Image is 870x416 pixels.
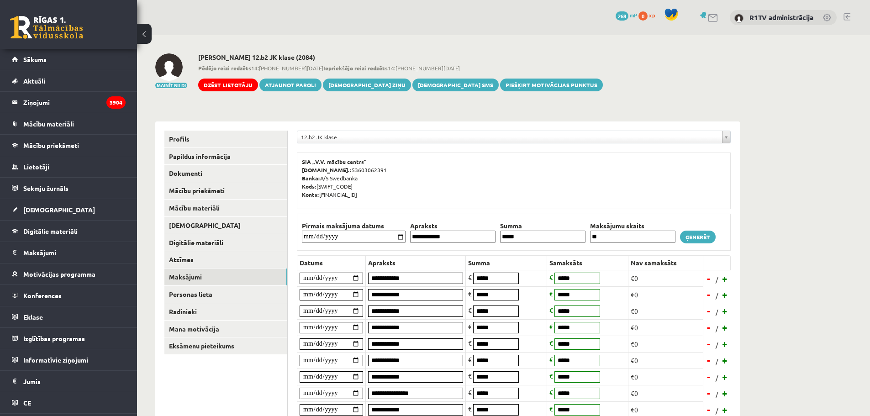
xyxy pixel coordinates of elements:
a: + [721,337,730,351]
p: 53603062391 A/S Swedbanka [SWIFT_CODE] [FINANCIAL_ID] [302,158,726,199]
span: 0 [638,11,648,21]
span: Motivācijas programma [23,270,95,278]
td: €0 [628,369,703,385]
b: Kods: [302,183,316,190]
legend: Maksājumi [23,242,126,263]
span: € [549,405,553,413]
img: Ņikita Novikovs [155,53,183,81]
a: + [721,386,730,400]
a: Lietotāji [12,156,126,177]
span: / [715,390,719,399]
a: Informatīvie ziņojumi [12,349,126,370]
span: CE [23,399,31,407]
a: Atjaunot paroli [259,79,322,91]
td: €0 [628,319,703,336]
span: 14:[PHONE_NUMBER][DATE] 14:[PHONE_NUMBER][DATE] [198,64,603,72]
a: CE [12,392,126,413]
a: + [721,304,730,318]
span: € [549,322,553,331]
a: Dzēst lietotāju [198,79,258,91]
span: € [468,355,472,363]
a: + [721,353,730,367]
span: / [715,291,719,300]
span: / [715,406,719,416]
span: Eklase [23,313,43,321]
a: Digitālie materiāli [12,221,126,242]
a: Sākums [12,49,126,70]
span: xp [649,11,655,19]
th: Pirmais maksājuma datums [300,221,408,231]
i: 3904 [106,96,126,109]
span: € [468,372,472,380]
td: €0 [628,336,703,352]
span: Aktuāli [23,77,45,85]
a: Profils [164,131,287,147]
b: SIA „V.V. mācību centrs” [302,158,367,165]
span: 268 [616,11,628,21]
a: - [704,272,713,285]
span: € [549,355,553,363]
legend: Ziņojumi [23,92,126,113]
span: [DEMOGRAPHIC_DATA] [23,205,95,214]
span: / [715,357,719,366]
span: Mācību priekšmeti [23,141,79,149]
a: Papildus informācija [164,148,287,165]
span: Konferences [23,291,62,300]
a: Ziņojumi3904 [12,92,126,113]
th: Datums [297,255,366,270]
span: Sekmju žurnāls [23,184,69,192]
span: Izglītības programas [23,334,85,342]
span: € [468,290,472,298]
a: [DEMOGRAPHIC_DATA] [12,199,126,220]
a: R1TV administrācija [749,13,813,22]
a: Maksājumi [12,242,126,263]
a: Aktuāli [12,70,126,91]
a: - [704,321,713,334]
b: Iepriekšējo reizi redzēts [323,64,388,72]
a: Mācību priekšmeti [164,182,287,199]
span: / [715,324,719,333]
a: - [704,386,713,400]
a: Mana motivācija [164,321,287,337]
img: R1TV administrācija [734,14,743,23]
span: € [549,339,553,347]
th: Apraksts [408,221,498,231]
td: €0 [628,352,703,369]
a: Piešķirt motivācijas punktus [500,79,603,91]
th: Nav samaksāts [628,255,703,270]
b: Banka: [302,174,320,182]
span: Jumis [23,377,41,385]
span: € [549,388,553,396]
span: / [715,275,719,284]
th: Samaksāts [547,255,628,270]
b: Pēdējo reizi redzēts [198,64,251,72]
a: Atzīmes [164,251,287,268]
a: Digitālie materiāli [164,234,287,251]
span: / [715,340,719,350]
th: Summa [466,255,547,270]
span: € [468,273,472,281]
a: Sekmju žurnāls [12,178,126,199]
td: €0 [628,303,703,319]
td: €0 [628,270,703,286]
span: / [715,373,719,383]
span: € [468,339,472,347]
a: Mācību materiāli [164,200,287,216]
span: mP [630,11,637,19]
a: Konferences [12,285,126,306]
a: + [721,370,730,384]
a: [DEMOGRAPHIC_DATA] SMS [412,79,499,91]
b: Konts: [302,191,319,198]
a: [DEMOGRAPHIC_DATA] [164,217,287,234]
span: € [549,290,553,298]
a: + [721,288,730,301]
a: Rīgas 1. Tālmācības vidusskola [10,16,83,39]
th: Maksājumu skaits [588,221,678,231]
a: Jumis [12,371,126,392]
span: Digitālie materiāli [23,227,78,235]
b: [DOMAIN_NAME].: [302,166,352,174]
a: Maksājumi [164,269,287,285]
td: €0 [628,286,703,303]
a: 0 xp [638,11,659,19]
button: Mainīt bildi [155,83,187,88]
